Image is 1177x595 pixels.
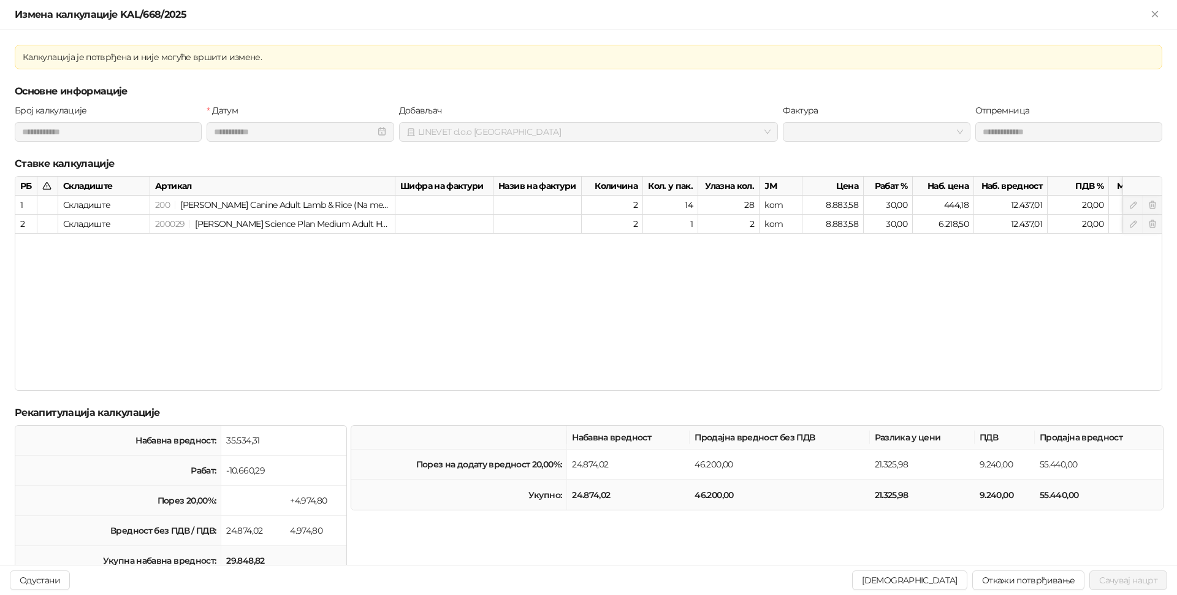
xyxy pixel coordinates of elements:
[870,480,975,510] td: 21.325,98
[913,215,974,234] div: 6.218,50
[870,426,975,450] th: Разлика у цени
[760,196,802,215] div: kom
[351,480,567,510] td: Укупно:
[221,516,285,546] td: 24.874,02
[15,546,221,576] td: Укупна набавна вредност:
[783,104,826,117] label: Фактура
[285,516,346,546] td: 4.974,80
[975,426,1035,450] th: ПДВ
[974,215,1048,234] div: 12.437,01
[643,196,698,215] div: 14
[150,177,395,196] div: Артикал
[864,196,913,215] div: 30,00
[155,199,394,210] span: 200 | Hill's Canine Adult Lamb & Rice (Na meru)
[760,215,802,234] div: kom
[58,215,150,234] div: Складиште
[690,450,869,480] td: 46.200,00
[221,426,285,456] td: 35.534,31
[864,177,913,196] div: Рабат %
[802,215,864,234] div: 8.883,58
[58,196,150,215] div: Складиште
[975,480,1035,510] td: 9.240,00
[15,516,221,546] td: Вредност без ПДВ / ПДВ:
[698,177,760,196] div: Улазна кол.
[493,177,582,196] div: Назив на фактури
[582,177,643,196] div: Количина
[15,104,94,117] label: Број калкулације
[913,196,974,215] div: 444,18
[58,177,150,196] div: Складиште
[20,198,32,212] div: 1
[207,104,245,117] label: Датум
[1035,480,1163,510] td: 55.440,00
[1048,196,1109,215] div: 20,00
[690,480,869,510] td: 46.200,00
[1148,7,1162,22] button: Close
[1048,215,1109,234] div: 20,00
[1109,196,1161,215] div: 85,74
[643,215,698,234] div: 1
[802,196,864,215] div: 8.883,58
[698,196,760,215] div: 28
[15,84,1162,99] h5: Основне информације
[15,177,37,196] div: РБ
[20,217,32,231] div: 2
[15,456,221,486] td: Рабат:
[15,7,1148,22] div: Измена калкулације KAL/668/2025
[1089,570,1167,590] button: Сачувај нацрт
[975,104,1037,117] label: Отпремница
[23,50,1154,64] div: Калкулација је потврђена и није могуће вршити измене.
[155,218,548,229] span: 200029 | Hill's Science Plan Medium Adult Hrana za Pse s Jagnjetinom i Pirinčem 14 kg
[582,196,643,215] div: 2
[690,426,869,450] th: Продајна вредност без ПДВ
[351,450,567,480] td: Порез на додату вредност 20,00%:
[974,177,1048,196] div: Наб. вредност
[221,456,285,486] td: -10.660,29
[214,125,374,139] input: Датум
[974,196,1048,215] div: 12.437,01
[406,123,771,141] span: LINEVET d.o.o [GEOGRAPHIC_DATA]
[15,405,1162,420] h5: Рекапитулација калкулације
[643,177,698,196] div: Кол. у пак.
[862,575,957,586] span: [DEMOGRAPHIC_DATA]
[790,123,951,141] input: Фактура
[913,177,974,196] div: Наб. цена
[15,156,1162,171] h5: Ставке калкулације
[760,177,802,196] div: ЈМ
[582,215,643,234] div: 2
[802,177,864,196] div: Цена
[1035,450,1163,480] td: 55.440,00
[15,486,221,516] td: Порез 20,00%:
[870,450,975,480] td: 21.325,98
[975,122,1162,142] input: Отпремница
[285,486,346,516] td: +4.974,80
[15,426,221,456] td: Набавна вредност:
[155,218,185,229] span: 200029
[221,546,285,576] td: 29.848,82
[399,104,449,117] label: Добављач
[10,570,70,590] button: Одустани
[567,450,690,480] td: 24.874,02
[1109,215,1161,234] div: 85,74
[395,177,493,196] div: Шифра на фактури
[1035,426,1163,450] th: Продајна вредност
[852,570,967,590] button: [DEMOGRAPHIC_DATA]
[1109,177,1161,196] div: Маржа %
[975,450,1035,480] td: 9.240,00
[15,122,202,142] input: Број калкулације
[1048,177,1109,196] div: ПДВ %
[155,199,170,210] span: 200
[567,426,690,450] th: Набавна вредност
[567,480,690,510] td: 24.874,02
[972,570,1084,590] button: Откажи потврђивање
[864,215,913,234] div: 30,00
[698,215,760,234] div: 2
